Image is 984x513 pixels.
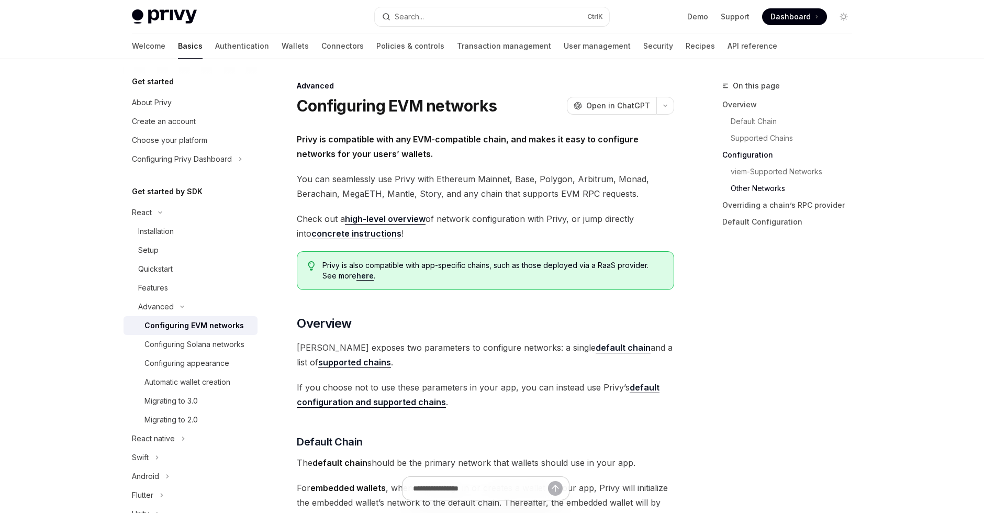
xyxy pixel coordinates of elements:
div: Flutter [132,489,153,501]
span: The should be the primary network that wallets should use in your app. [297,455,674,470]
a: Features [124,278,258,297]
div: Create an account [132,115,196,128]
div: Features [138,282,168,294]
a: Wallets [282,34,309,59]
a: Dashboard [762,8,827,25]
a: Configuring appearance [124,354,258,373]
span: [PERSON_NAME] exposes two parameters to configure networks: a single and a list of . [297,340,674,370]
strong: supported chains [318,357,391,367]
a: Other Networks [731,180,860,197]
a: Automatic wallet creation [124,373,258,392]
svg: Tip [308,261,315,271]
a: Security [643,34,673,59]
a: viem-Supported Networks [731,163,860,180]
a: Default Chain [731,113,860,130]
span: Open in ChatGPT [586,101,650,111]
a: Demo [687,12,708,22]
a: concrete instructions [311,228,401,239]
a: Migrating to 3.0 [124,392,258,410]
a: Configuring EVM networks [124,316,258,335]
a: supported chains [318,357,391,368]
a: Connectors [321,34,364,59]
div: React native [132,432,175,445]
span: Dashboard [770,12,811,22]
a: Transaction management [457,34,551,59]
a: Migrating to 2.0 [124,410,258,429]
span: Default Chain [297,434,363,449]
a: Configuration [722,147,860,163]
a: Policies & controls [376,34,444,59]
button: Search...CtrlK [375,7,609,26]
button: Open in ChatGPT [567,97,656,115]
div: About Privy [132,96,172,109]
a: User management [564,34,631,59]
img: light logo [132,9,197,24]
a: Quickstart [124,260,258,278]
a: Configuring Solana networks [124,335,258,354]
h5: Get started [132,75,174,88]
span: You can seamlessly use Privy with Ethereum Mainnet, Base, Polygon, Arbitrum, Monad, Berachain, Me... [297,172,674,201]
a: Default Configuration [722,214,860,230]
a: Basics [178,34,203,59]
div: React [132,206,152,219]
a: Authentication [215,34,269,59]
a: Supported Chains [731,130,860,147]
a: Support [721,12,750,22]
a: About Privy [124,93,258,112]
a: high-level overview [345,214,426,225]
div: Migrating to 3.0 [144,395,198,407]
strong: Privy is compatible with any EVM-compatible chain, and makes it easy to configure networks for yo... [297,134,639,159]
a: Create an account [124,112,258,131]
div: Android [132,470,159,483]
span: On this page [733,80,780,92]
div: Configuring EVM networks [144,319,244,332]
a: Recipes [686,34,715,59]
div: Configuring Solana networks [144,338,244,351]
button: Send message [548,481,563,496]
div: Quickstart [138,263,173,275]
span: Privy is also compatible with app-specific chains, such as those deployed via a RaaS provider. Se... [322,260,663,281]
div: Automatic wallet creation [144,376,230,388]
div: Setup [138,244,159,256]
div: Advanced [297,81,674,91]
span: Ctrl K [587,13,603,21]
div: Search... [395,10,424,23]
button: Toggle dark mode [835,8,852,25]
a: Welcome [132,34,165,59]
div: Advanced [138,300,174,313]
h1: Configuring EVM networks [297,96,497,115]
div: Configuring Privy Dashboard [132,153,232,165]
a: API reference [728,34,777,59]
span: Check out a of network configuration with Privy, or jump directly into ! [297,211,674,241]
strong: default chain [312,458,367,468]
div: Choose your platform [132,134,207,147]
div: Migrating to 2.0 [144,414,198,426]
a: Overview [722,96,860,113]
a: here [356,271,374,281]
a: Overriding a chain’s RPC provider [722,197,860,214]
div: Configuring appearance [144,357,229,370]
a: Setup [124,241,258,260]
a: default chain [596,342,651,353]
div: Installation [138,225,174,238]
span: If you choose not to use these parameters in your app, you can instead use Privy’s . [297,380,674,409]
div: Swift [132,451,149,464]
span: Overview [297,315,351,332]
h5: Get started by SDK [132,185,203,198]
a: Installation [124,222,258,241]
a: Choose your platform [124,131,258,150]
